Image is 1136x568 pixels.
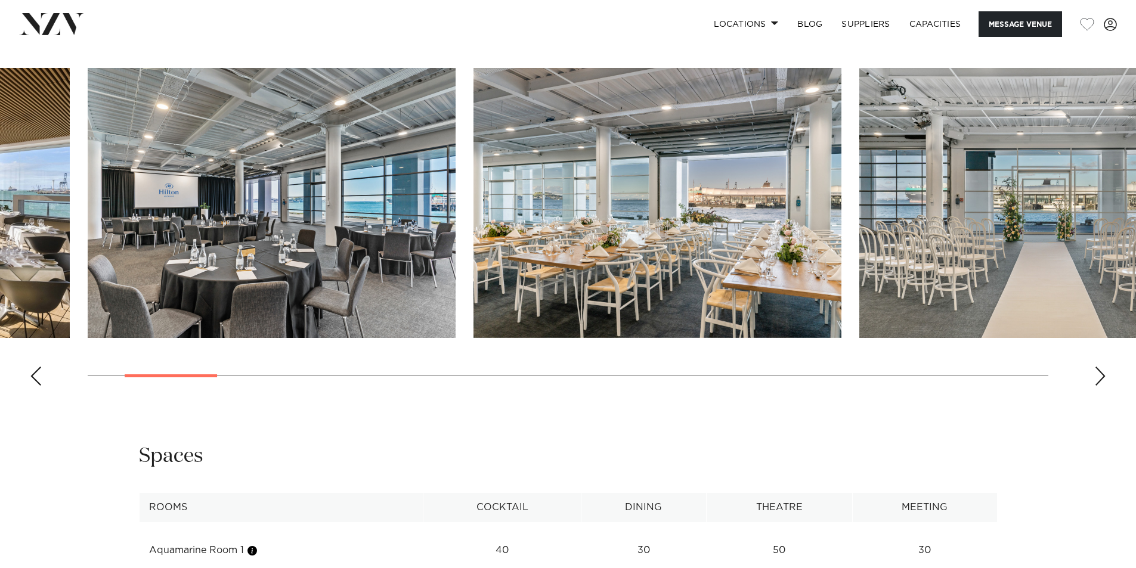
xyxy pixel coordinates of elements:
swiper-slide: 2 / 26 [88,68,456,338]
img: nzv-logo.png [19,13,84,35]
td: 40 [423,536,581,565]
th: Meeting [852,493,997,522]
th: Dining [581,493,707,522]
th: Rooms [139,493,423,522]
a: BLOG [788,11,832,37]
h2: Spaces [139,443,203,470]
a: SUPPLIERS [832,11,899,37]
td: Aquamarine Room 1 [139,536,423,565]
a: Capacities [900,11,971,37]
th: Cocktail [423,493,581,522]
td: 30 [581,536,707,565]
a: Locations [704,11,788,37]
td: 30 [852,536,997,565]
th: Theatre [706,493,852,522]
td: 50 [706,536,852,565]
swiper-slide: 3 / 26 [473,68,841,338]
button: Message Venue [979,11,1062,37]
